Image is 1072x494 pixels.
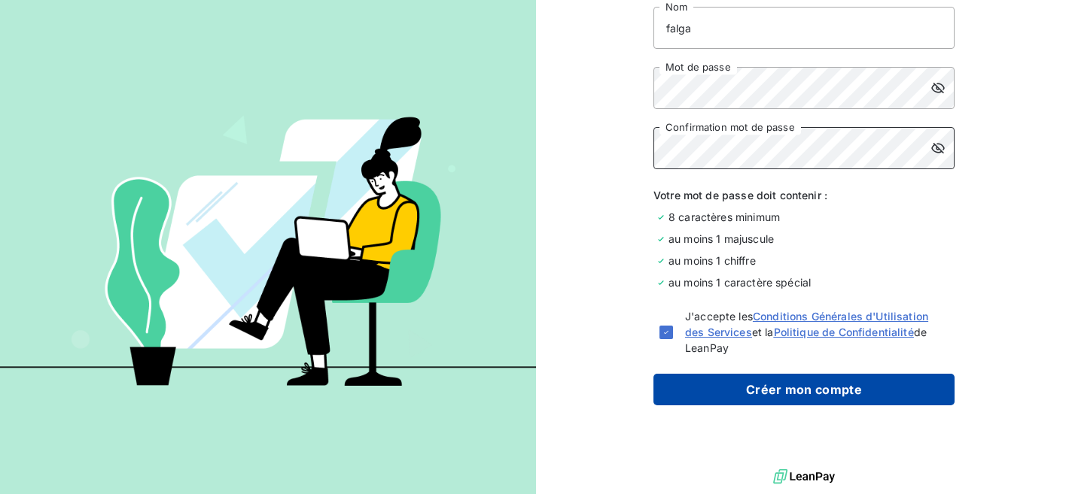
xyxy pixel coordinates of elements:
[668,231,774,247] span: au moins 1 majuscule
[668,209,780,225] span: 8 caractères minimum
[668,253,756,268] span: au moins 1 chiffre
[774,326,914,338] a: Politique de Confidentialité
[685,308,949,356] span: J'accepte les et la de LeanPay
[653,187,955,203] span: Votre mot de passe doit contenir :
[668,274,811,290] span: au moins 1 caractère spécial
[653,374,955,405] button: Créer mon compte
[685,310,928,338] a: Conditions Générales d'Utilisation des Services
[653,7,955,49] input: placeholder
[773,465,835,488] img: logo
